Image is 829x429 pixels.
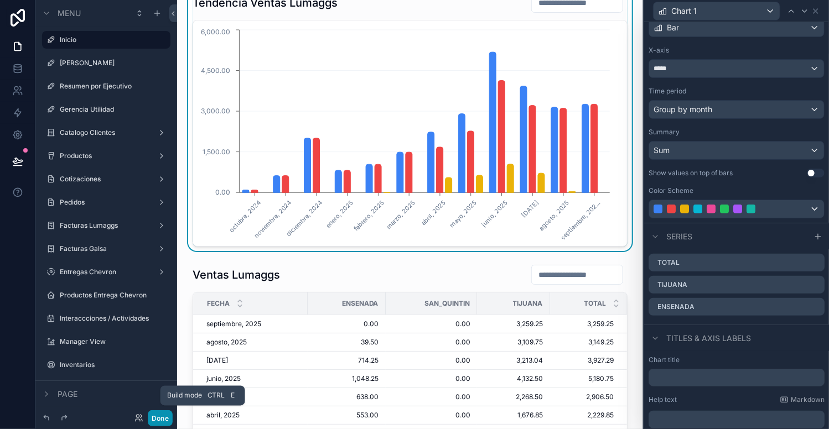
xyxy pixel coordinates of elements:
[60,105,168,114] label: Gerencia Utilidad
[227,199,262,234] text: octubre, 2024
[520,199,540,219] text: [DATE]
[657,280,687,289] label: Tijuana
[60,244,153,253] label: Facturas Galsa
[60,35,164,44] label: Inicio
[649,100,825,119] button: Group by month
[324,199,355,229] text: enero, 2025
[206,390,226,401] span: Ctrl
[167,391,202,400] span: Build mode
[513,299,543,308] span: TIJUANA
[649,186,693,195] label: Color Scheme
[584,299,606,308] span: TOTAL
[58,8,81,19] span: Menu
[200,27,620,239] div: chart
[60,221,153,230] label: Facturas Lumaggs
[201,107,231,115] tspan: 3,000.00
[657,302,695,311] label: Ensenada
[649,169,733,177] div: Show values on top of bars
[448,199,478,229] text: mayo, 2025
[654,104,712,115] span: Group by month
[649,409,825,428] div: scrollable content
[479,199,509,229] text: junio, 2025
[649,395,677,404] label: Help text
[667,22,679,33] span: Bar
[538,199,571,232] text: agosto, 2025
[653,2,780,20] button: Chart 1
[649,128,680,137] label: Summary
[58,389,77,400] span: Page
[352,199,386,233] text: febrero, 2025
[285,199,324,238] text: diciembre, 2024
[671,6,697,17] span: Chart 1
[252,199,293,240] text: noviembre, 2024
[649,87,686,96] label: Time period
[666,231,692,242] span: Series
[649,46,669,55] label: X-axis
[60,151,153,160] label: Productos
[201,28,231,36] tspan: 6,000.00
[60,291,168,300] label: Productos Entrega Chevron
[203,148,231,156] tspan: 1,500.00
[60,175,153,184] label: Cotizaciones
[60,268,153,276] label: Entregas Chevron
[60,314,168,323] label: Interaccciones / Actividades
[791,395,825,404] span: Markdown
[424,299,470,308] span: SAN_QUINTIN
[60,82,168,91] label: Resumen por Ejecutivo
[649,141,825,160] button: Sum
[60,198,153,207] label: Pedidos
[654,145,670,156] span: Sum
[60,128,153,137] label: Catalogo Clientes
[148,410,173,426] button: Done
[649,18,825,37] button: Bar
[419,199,447,227] text: abril, 2025
[216,189,231,197] tspan: 0.00
[60,337,168,346] label: Manager View
[780,395,825,404] a: Markdown
[60,59,168,67] label: [PERSON_NAME]
[201,66,231,75] tspan: 4,500.00
[229,391,237,400] span: E
[657,258,680,267] label: Total
[342,299,379,308] span: ENSENADA
[649,355,680,364] label: Chart title
[207,299,230,308] span: Fecha
[559,199,602,242] text: septiembre, 202...
[385,199,417,231] text: marzo, 2025
[666,333,751,344] span: Titles & Axis labels
[60,360,168,369] label: Inventarios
